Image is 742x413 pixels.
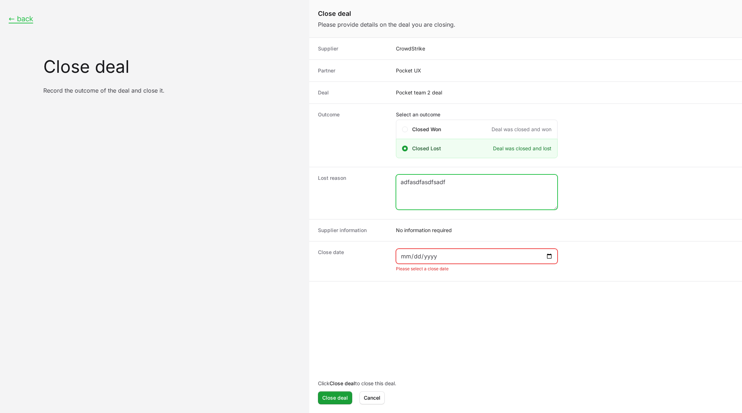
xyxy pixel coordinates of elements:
[318,45,387,52] dt: Supplier
[396,89,733,96] dd: Pocket team 2 deal
[318,380,733,387] p: Click to close this deal.
[43,87,301,94] p: Record the outcome of the deal and close it.
[329,380,355,386] b: Close deal
[359,391,385,404] button: Cancel
[396,266,558,272] li: Please select a close date
[412,145,441,152] span: Closed Lost
[396,111,558,118] label: Select an outcome
[318,9,733,19] h1: Close deal
[396,45,733,52] dd: CrowdStrike
[492,126,551,133] span: Deal was closed and won
[318,111,387,160] dt: Outcome
[9,14,33,23] button: ← back
[322,394,348,402] span: Close deal
[318,20,733,29] p: Please provide details on the deal you are closing.
[318,89,387,96] dt: Deal
[43,58,301,75] h1: Close deal
[309,38,742,281] dl: Close deal form
[396,67,733,74] dd: Pocket UX
[412,126,441,133] span: Closed Won
[396,227,733,234] div: No information required
[318,391,352,404] button: Close deal
[318,227,387,234] dt: Supplier information
[364,394,380,402] span: Cancel
[318,67,387,74] dt: Partner
[318,249,387,274] dt: Close date
[493,145,551,152] span: Deal was closed and lost
[318,174,387,212] dt: Lost reason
